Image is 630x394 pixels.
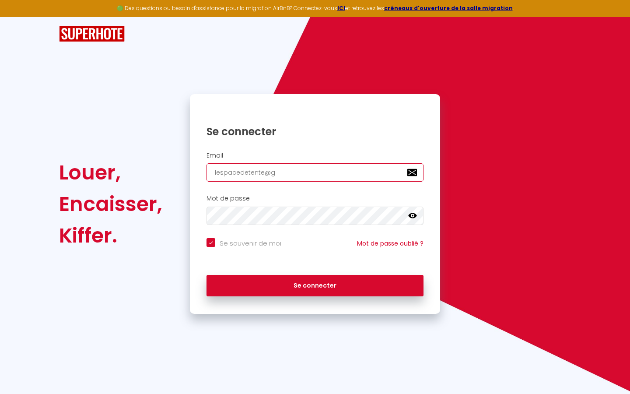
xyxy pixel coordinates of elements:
[384,4,513,12] a: créneaux d'ouverture de la salle migration
[7,4,33,30] button: Ouvrir le widget de chat LiveChat
[59,157,162,188] div: Louer,
[206,152,423,159] h2: Email
[206,195,423,202] h2: Mot de passe
[59,220,162,251] div: Kiffer.
[206,275,423,297] button: Se connecter
[357,239,423,248] a: Mot de passe oublié ?
[59,26,125,42] img: SuperHote logo
[59,188,162,220] div: Encaisser,
[206,163,423,182] input: Ton Email
[206,125,423,138] h1: Se connecter
[337,4,345,12] a: ICI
